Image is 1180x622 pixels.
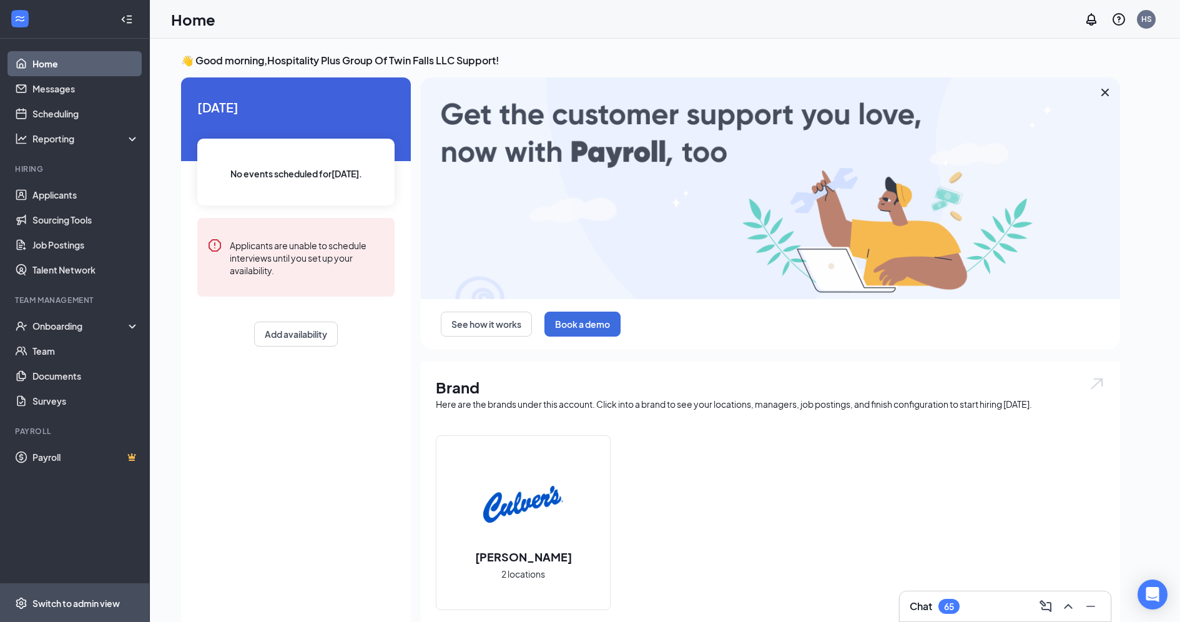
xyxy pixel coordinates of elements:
div: Onboarding [32,320,129,332]
h1: Brand [436,377,1105,398]
div: Payroll [15,426,137,437]
svg: Error [207,238,222,253]
button: Book a demo [544,312,621,337]
a: Scheduling [32,101,139,126]
svg: Settings [15,597,27,610]
svg: Minimize [1083,599,1098,614]
svg: WorkstreamLogo [14,12,26,25]
div: Here are the brands under this account. Click into a brand to see your locations, managers, job p... [436,398,1105,410]
div: HS [1141,14,1152,24]
button: ComposeMessage [1036,596,1056,616]
img: Culver's [483,464,563,544]
a: Sourcing Tools [32,207,139,232]
button: Minimize [1081,596,1101,616]
svg: UserCheck [15,320,27,332]
a: Team [32,338,139,363]
h3: 👋 Good morning, Hospitality Plus Group Of Twin Falls LLC Support ! [181,54,1120,67]
button: See how it works [441,312,532,337]
svg: ChevronUp [1061,599,1076,614]
button: ChevronUp [1058,596,1078,616]
img: payroll-large.gif [421,77,1120,299]
h2: [PERSON_NAME] [463,549,584,565]
a: Job Postings [32,232,139,257]
img: open.6027fd2a22e1237b5b06.svg [1089,377,1105,391]
div: Hiring [15,164,137,174]
a: Home [32,51,139,76]
svg: Cross [1098,85,1113,100]
svg: QuestionInfo [1111,12,1126,27]
button: Add availability [254,322,338,347]
a: Applicants [32,182,139,207]
span: 2 locations [501,567,545,581]
div: Applicants are unable to schedule interviews until you set up your availability. [230,238,385,277]
h1: Home [171,9,215,30]
span: No events scheduled for [DATE] . [230,167,362,180]
div: Open Intercom Messenger [1138,580,1168,610]
div: Reporting [32,132,140,145]
svg: ComposeMessage [1038,599,1053,614]
span: [DATE] [197,97,395,117]
svg: Analysis [15,132,27,145]
a: PayrollCrown [32,445,139,470]
div: Switch to admin view [32,597,120,610]
svg: Collapse [120,13,133,26]
a: Messages [32,76,139,101]
a: Talent Network [32,257,139,282]
h3: Chat [910,600,932,613]
a: Surveys [32,388,139,413]
svg: Notifications [1084,12,1099,27]
a: Documents [32,363,139,388]
div: Team Management [15,295,137,305]
div: 65 [944,601,954,612]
